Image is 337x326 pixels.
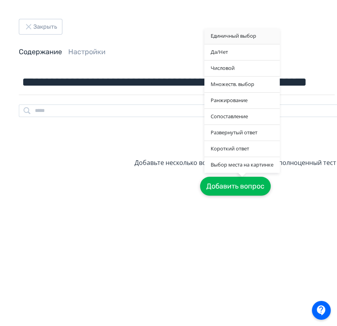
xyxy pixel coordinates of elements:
[204,28,280,44] div: Единичный выбор
[204,157,280,173] div: Выбор места на картинке
[204,44,280,60] div: Да/Нет
[204,125,280,141] div: Развернутый ответ
[204,109,280,125] div: Сопоставление
[204,93,280,108] div: Ранжирование
[204,77,280,92] div: Множеств. выбор
[204,60,280,76] div: Числовой
[204,141,280,157] div: Короткий ответ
